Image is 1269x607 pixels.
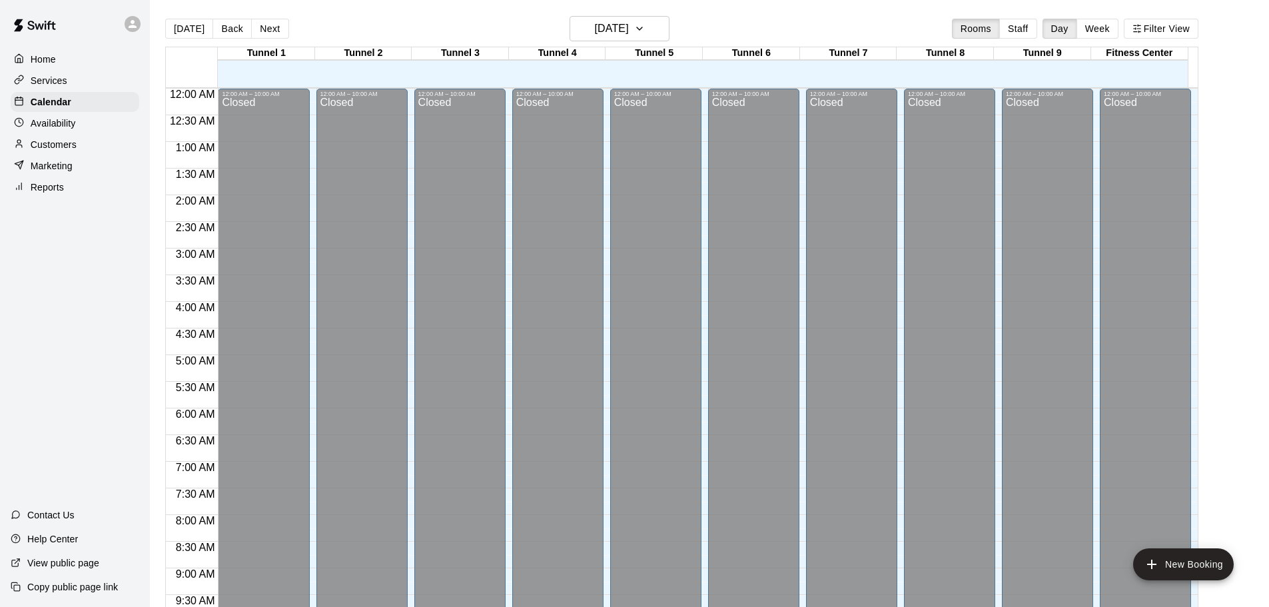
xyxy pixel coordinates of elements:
div: Fitness Center [1091,47,1188,60]
div: 12:00 AM – 10:00 AM [418,91,502,97]
span: 7:30 AM [173,488,218,500]
div: 12:00 AM – 10:00 AM [614,91,697,97]
p: Services [31,74,67,87]
div: Tunnel 2 [315,47,412,60]
span: 12:30 AM [167,115,218,127]
span: 4:30 AM [173,328,218,340]
p: Calendar [31,95,71,109]
div: Tunnel 7 [800,47,897,60]
div: Tunnel 3 [412,47,509,60]
span: 3:30 AM [173,275,218,287]
h6: [DATE] [595,19,629,38]
span: 9:00 AM [173,568,218,580]
a: Availability [11,113,139,133]
p: Copy public page link [27,580,118,594]
div: Tunnel 4 [509,47,606,60]
button: Back [212,19,252,39]
div: 12:00 AM – 10:00 AM [320,91,404,97]
p: Contact Us [27,508,75,522]
span: 9:30 AM [173,595,218,606]
p: Availability [31,117,76,130]
p: Marketing [31,159,73,173]
div: 12:00 AM – 10:00 AM [712,91,795,97]
div: 12:00 AM – 10:00 AM [516,91,600,97]
div: Tunnel 5 [606,47,703,60]
p: Customers [31,138,77,151]
span: 6:00 AM [173,408,218,420]
span: 5:30 AM [173,382,218,393]
div: 12:00 AM – 10:00 AM [1006,91,1089,97]
a: Reports [11,177,139,197]
button: [DATE] [165,19,213,39]
button: Rooms [952,19,1000,39]
div: Tunnel 8 [897,47,994,60]
span: 2:30 AM [173,222,218,233]
button: Week [1076,19,1118,39]
p: Help Center [27,532,78,546]
span: 3:00 AM [173,249,218,260]
span: 12:00 AM [167,89,218,100]
button: Day [1043,19,1077,39]
a: Services [11,71,139,91]
a: Home [11,49,139,69]
button: add [1133,548,1234,580]
span: 5:00 AM [173,355,218,366]
button: Filter View [1124,19,1198,39]
div: Tunnel 9 [994,47,1091,60]
p: View public page [27,556,99,570]
a: Marketing [11,156,139,176]
span: 8:30 AM [173,542,218,553]
div: Tunnel 1 [218,47,315,60]
button: Staff [999,19,1037,39]
div: 12:00 AM – 10:00 AM [810,91,893,97]
span: 8:00 AM [173,515,218,526]
div: 12:00 AM – 10:00 AM [222,91,305,97]
span: 6:30 AM [173,435,218,446]
span: 1:00 AM [173,142,218,153]
button: Next [251,19,288,39]
span: 2:00 AM [173,195,218,207]
span: 1:30 AM [173,169,218,180]
div: Tunnel 6 [703,47,800,60]
span: 4:00 AM [173,302,218,313]
div: 12:00 AM – 10:00 AM [908,91,991,97]
button: [DATE] [570,16,669,41]
p: Home [31,53,56,66]
a: Customers [11,135,139,155]
a: Calendar [11,92,139,112]
div: 12:00 AM – 10:00 AM [1104,91,1187,97]
span: 7:00 AM [173,462,218,473]
p: Reports [31,181,64,194]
